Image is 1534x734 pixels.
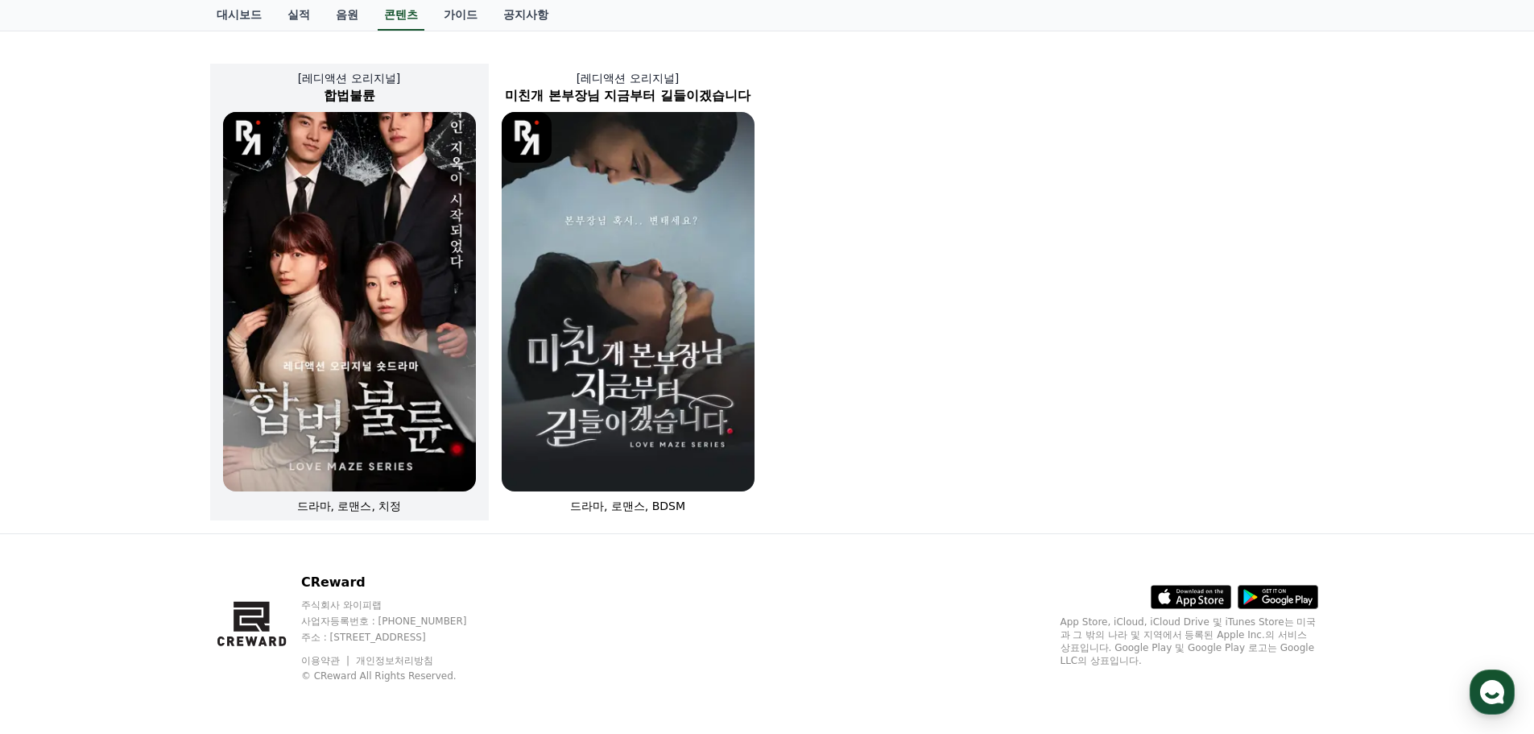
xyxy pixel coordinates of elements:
a: 이용약관 [301,655,352,666]
img: [object Object] Logo [502,112,552,163]
p: 사업자등록번호 : [PHONE_NUMBER] [301,615,498,628]
h2: 미친개 본부장님 지금부터 길들이겠습니다 [489,86,767,106]
a: 대화 [106,511,208,551]
a: [레디액션 오리지널] 합법불륜 합법불륜 [object Object] Logo 드라마, 로맨스, 치정 [210,57,489,527]
span: 홈 [51,535,60,548]
span: 드라마, 로맨스, BDSM [570,500,685,512]
span: 대화 [147,536,167,549]
span: 드라마, 로맨스, 치정 [297,500,402,512]
p: [레디액션 오리지널] [489,70,767,86]
p: CReward [301,573,498,592]
a: 설정 [208,511,309,551]
a: 개인정보처리방침 [356,655,433,666]
h2: 합법불륜 [210,86,489,106]
a: 홈 [5,511,106,551]
p: 주식회사 와이피랩 [301,599,498,612]
img: 미친개 본부장님 지금부터 길들이겠습니다 [502,112,755,491]
p: 주소 : [STREET_ADDRESS] [301,631,498,644]
a: [레디액션 오리지널] 미친개 본부장님 지금부터 길들이겠습니다 미친개 본부장님 지금부터 길들이겠습니다 [object Object] Logo 드라마, 로맨스, BDSM [489,57,767,527]
img: [object Object] Logo [223,112,274,163]
span: 설정 [249,535,268,548]
p: [레디액션 오리지널] [210,70,489,86]
p: © CReward All Rights Reserved. [301,670,498,682]
img: 합법불륜 [223,112,476,491]
p: App Store, iCloud, iCloud Drive 및 iTunes Store는 미국과 그 밖의 나라 및 지역에서 등록된 Apple Inc.의 서비스 상표입니다. Goo... [1061,616,1318,667]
